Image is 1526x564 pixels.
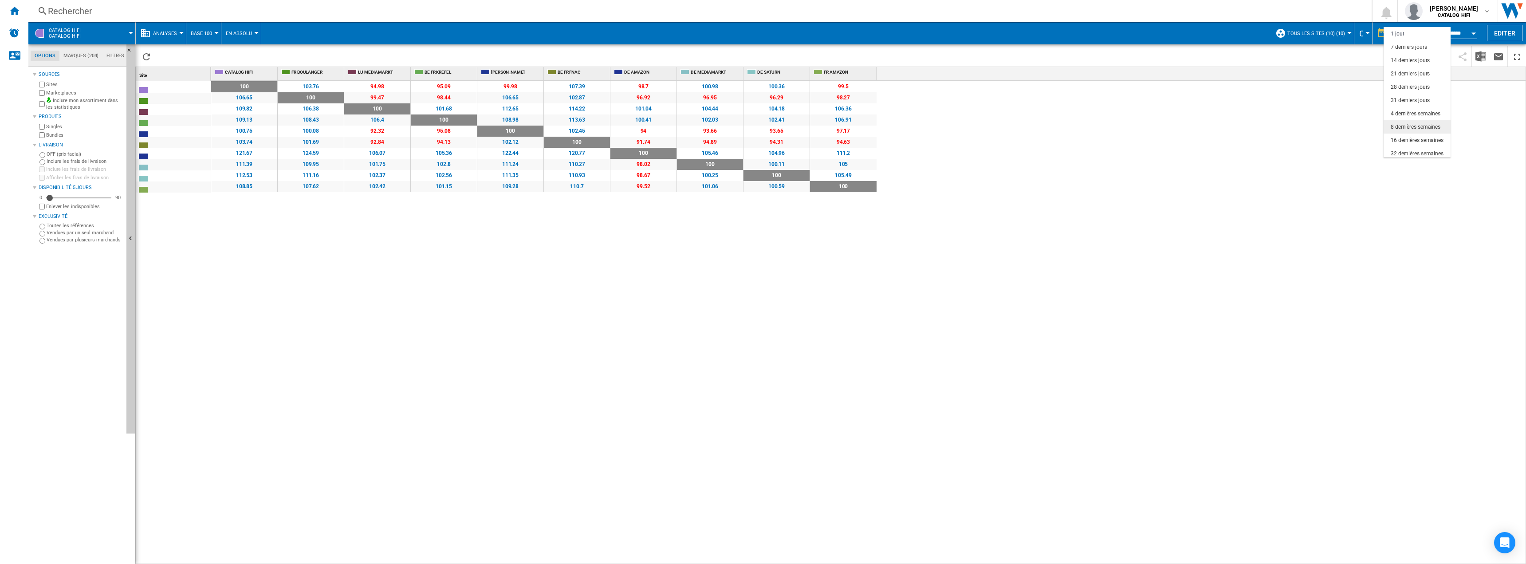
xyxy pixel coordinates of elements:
[1494,532,1515,553] div: Open Intercom Messenger
[1391,43,1427,51] div: 7 derniers jours
[1391,150,1443,158] div: 32 dernières semaines
[1391,97,1430,104] div: 31 derniers jours
[1391,110,1440,118] div: 4 dernières semaines
[1391,57,1430,64] div: 14 derniers jours
[1391,137,1443,144] div: 16 dernières semaines
[1391,83,1430,91] div: 28 derniers jours
[1391,70,1430,78] div: 21 derniers jours
[1391,30,1404,38] div: 1 jour
[1391,123,1440,131] div: 8 dernières semaines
